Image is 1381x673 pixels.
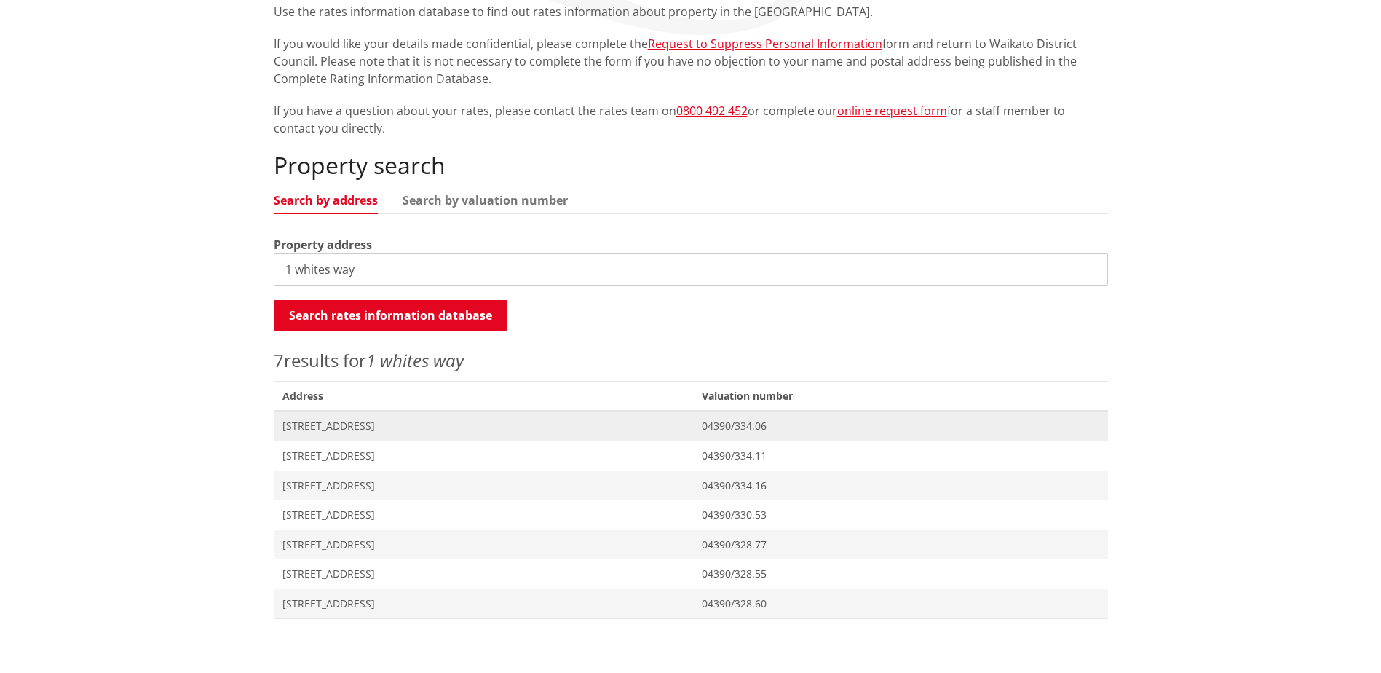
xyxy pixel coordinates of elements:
[274,348,284,372] span: 7
[282,538,685,552] span: [STREET_ADDRESS]
[274,35,1108,87] p: If you would like your details made confidential, please complete the form and return to Waikato ...
[702,479,1099,493] span: 04390/334.16
[274,347,1108,374] p: results for
[676,103,748,119] a: 0800 492 452
[274,3,1108,20] p: Use the rates information database to find out rates information about property in the [GEOGRAPHI...
[274,441,1108,471] a: [STREET_ADDRESS] 04390/334.11
[274,381,694,411] span: Address
[274,559,1108,589] a: [STREET_ADDRESS] 04390/328.55
[274,411,1108,441] a: [STREET_ADDRESS] 04390/334.06
[648,36,882,52] a: Request to Suppress Personal Information
[702,567,1099,581] span: 04390/328.55
[282,449,685,463] span: [STREET_ADDRESS]
[403,194,568,206] a: Search by valuation number
[274,589,1108,618] a: [STREET_ADDRESS] 04390/328.60
[702,597,1099,611] span: 04390/328.60
[282,597,685,611] span: [STREET_ADDRESS]
[702,508,1099,522] span: 04390/330.53
[1314,612,1366,664] iframe: Messenger Launcher
[693,381,1107,411] span: Valuation number
[702,538,1099,552] span: 04390/328.77
[282,479,685,493] span: [STREET_ADDRESS]
[274,194,378,206] a: Search by address
[702,449,1099,463] span: 04390/334.11
[702,419,1099,433] span: 04390/334.06
[274,530,1108,559] a: [STREET_ADDRESS] 04390/328.77
[274,300,507,331] button: Search rates information database
[274,500,1108,530] a: [STREET_ADDRESS] 04390/330.53
[282,567,685,581] span: [STREET_ADDRESS]
[366,348,464,372] em: 1 whites way
[837,103,947,119] a: online request form
[274,236,372,253] label: Property address
[274,151,1108,179] h2: Property search
[282,419,685,433] span: [STREET_ADDRESS]
[274,102,1108,137] p: If you have a question about your rates, please contact the rates team on or complete our for a s...
[274,253,1108,286] input: e.g. Duke Street NGARUAWAHIA
[282,508,685,522] span: [STREET_ADDRESS]
[274,471,1108,500] a: [STREET_ADDRESS] 04390/334.16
